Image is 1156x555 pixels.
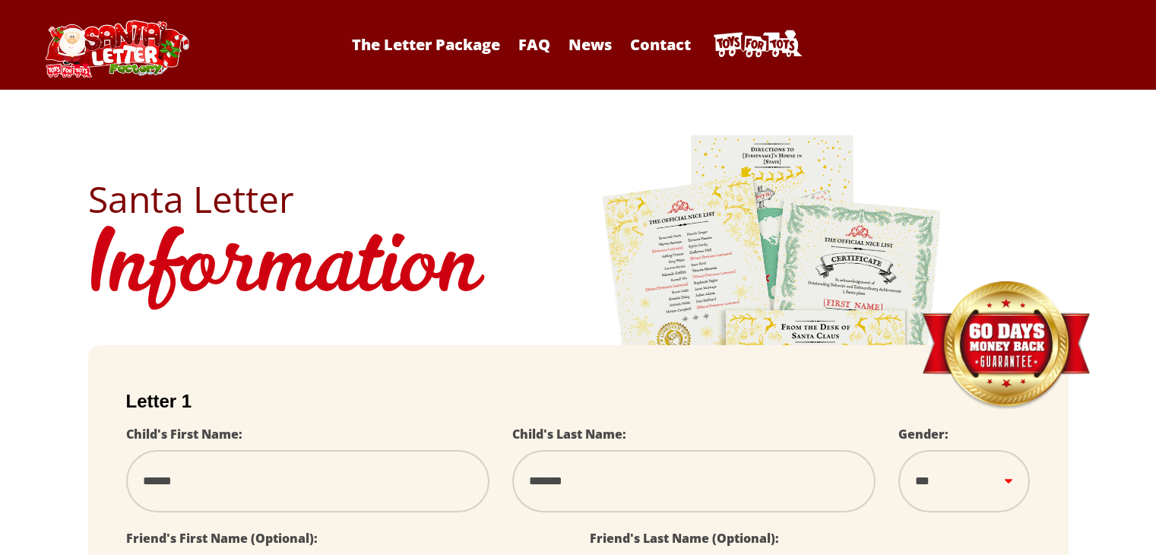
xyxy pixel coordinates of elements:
h2: Santa Letter [88,181,1069,217]
label: Gender: [898,426,949,442]
label: Child's Last Name: [512,426,626,442]
h2: Letter 1 [126,391,1031,412]
label: Friend's Last Name (Optional): [590,530,779,547]
label: Friend's First Name (Optional): [126,530,318,547]
img: Santa Letter Logo [40,20,192,78]
a: FAQ [511,34,558,55]
a: Contact [622,34,698,55]
a: The Letter Package [344,34,508,55]
h1: Information [88,217,1069,322]
iframe: Opens a widget where you can find more information [1059,509,1141,547]
label: Child's First Name: [126,426,242,442]
img: Money Back Guarantee [920,281,1091,411]
a: News [561,34,619,55]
